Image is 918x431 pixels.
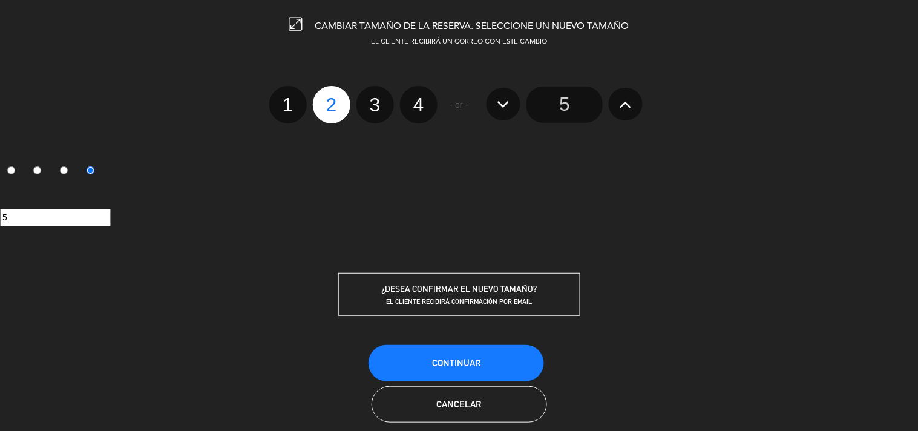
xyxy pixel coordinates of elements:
[386,297,532,306] span: EL CLIENTE RECIBIRÁ CONFIRMACIÓN POR EMAIL
[356,86,394,123] label: 3
[371,39,547,45] span: EL CLIENTE RECIBIRÁ UN CORREO CON ESTE CAMBIO
[7,166,15,174] input: 1
[87,166,94,174] input: 4
[315,22,629,31] span: CAMBIAR TAMAÑO DE LA RESERVA. SELECCIONE UN NUEVO TAMAÑO
[400,86,438,123] label: 4
[313,86,350,123] label: 2
[27,162,53,182] label: 2
[381,284,537,294] span: ¿DESEA CONFIRMAR EL NUEVO TAMAÑO?
[53,162,80,182] label: 3
[79,162,106,182] label: 4
[372,386,547,423] button: Cancelar
[33,166,41,174] input: 2
[432,358,480,368] span: Continuar
[369,345,544,381] button: Continuar
[60,166,68,174] input: 3
[437,399,482,409] span: Cancelar
[450,98,468,112] span: - or -
[269,86,307,123] label: 1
